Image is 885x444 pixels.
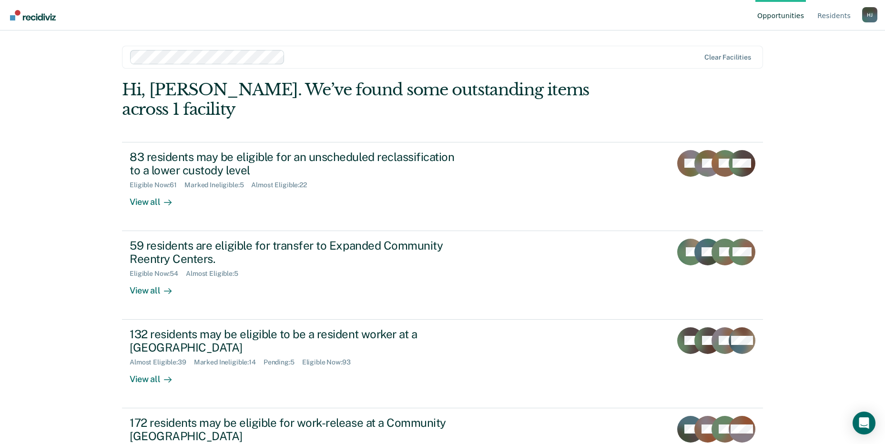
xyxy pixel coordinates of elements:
img: Recidiviz [10,10,56,20]
a: 132 residents may be eligible to be a resident worker at a [GEOGRAPHIC_DATA]Almost Eligible:39Mar... [122,320,763,408]
div: Eligible Now : 54 [130,270,186,278]
div: Eligible Now : 93 [302,358,358,366]
div: Pending : 5 [264,358,302,366]
div: View all [130,366,183,385]
div: 172 residents may be eligible for work-release at a Community [GEOGRAPHIC_DATA] [130,416,464,444]
button: Profile dropdown button [862,7,877,22]
div: Eligible Now : 61 [130,181,184,189]
div: H J [862,7,877,22]
div: Almost Eligible : 39 [130,358,194,366]
div: View all [130,189,183,208]
div: Open Intercom Messenger [853,412,875,434]
div: 83 residents may be eligible for an unscheduled reclassification to a lower custody level [130,150,464,178]
div: Almost Eligible : 22 [251,181,315,189]
div: 132 residents may be eligible to be a resident worker at a [GEOGRAPHIC_DATA] [130,327,464,355]
div: View all [130,278,183,296]
div: Hi, [PERSON_NAME]. We’ve found some outstanding items across 1 facility [122,80,635,119]
div: 59 residents are eligible for transfer to Expanded Community Reentry Centers. [130,239,464,266]
div: Almost Eligible : 5 [186,270,246,278]
div: Marked Ineligible : 5 [184,181,251,189]
div: Clear facilities [704,53,751,61]
a: 59 residents are eligible for transfer to Expanded Community Reentry Centers.Eligible Now:54Almos... [122,231,763,320]
a: 83 residents may be eligible for an unscheduled reclassification to a lower custody levelEligible... [122,142,763,231]
div: Marked Ineligible : 14 [194,358,264,366]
